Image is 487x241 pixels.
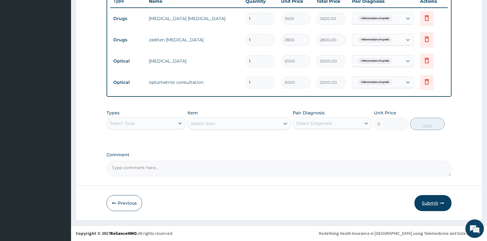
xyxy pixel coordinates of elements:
footer: All rights reserved. [71,225,487,241]
label: Comment [107,152,452,157]
div: Select Type [110,120,135,126]
textarea: Type your message and hit 'Enter' [3,168,118,190]
strong: Copyright © 2017 . [76,231,138,236]
td: [MEDICAL_DATA] [146,55,243,67]
td: Drugs [110,34,146,46]
span: Inflammation of eyelid [358,79,392,85]
div: Minimize live chat window [101,3,116,18]
label: Unit Price [374,110,396,116]
label: Types [107,110,120,116]
div: Redefining Heath Insurance in [GEOGRAPHIC_DATA] using Telemedicine and Data Science! [319,230,482,236]
label: Pair Diagnosis [293,110,325,116]
button: Previous [107,195,142,211]
div: Select Diagnosis [296,120,332,126]
label: Item [187,110,198,116]
button: Submit [414,195,451,211]
td: Optical [110,55,146,67]
img: d_794563401_company_1708531726252_794563401 [11,31,25,46]
td: optometrist consultation [146,76,243,88]
div: Chat with us now [32,35,104,43]
button: Add [410,118,445,130]
td: Optical [110,77,146,88]
td: zaditen [MEDICAL_DATA] [146,34,243,46]
td: [MEDICAL_DATA] [MEDICAL_DATA] [146,12,243,25]
td: Drugs [110,13,146,24]
span: Inflammation of eyelid [358,58,392,64]
span: Inflammation of eyelid [358,15,392,22]
span: Inflammation of eyelid [358,37,392,43]
a: RelianceHMO [110,231,137,236]
span: We're online! [36,78,85,140]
